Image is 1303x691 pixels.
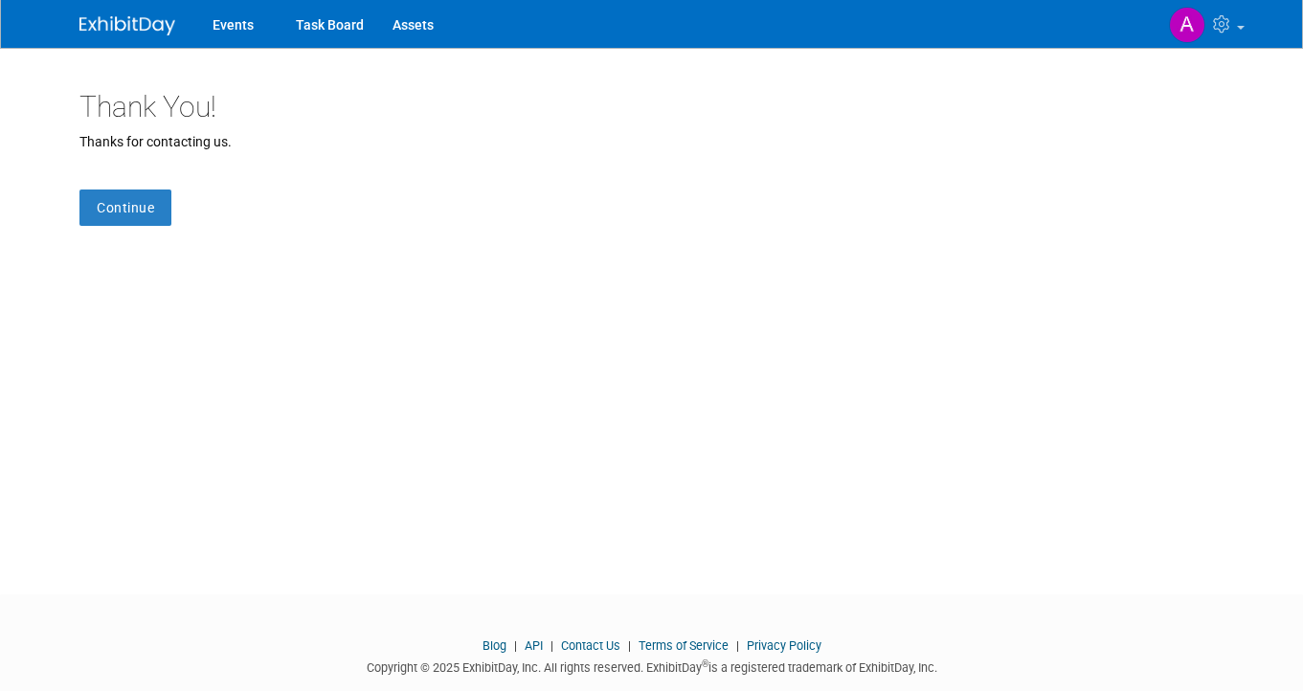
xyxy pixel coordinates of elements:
[509,638,522,653] span: |
[79,189,171,226] a: Continue
[79,16,175,35] img: ExhibitDay
[525,638,543,653] a: API
[731,638,744,653] span: |
[79,91,1224,123] h2: Thank You!
[561,638,620,653] a: Contact Us
[79,132,1224,151] div: Thanks for contacting us.
[639,638,729,653] a: Terms of Service
[747,638,821,653] a: Privacy Policy
[1169,7,1205,43] img: Alexandra Horne
[483,638,506,653] a: Blog
[702,658,708,669] sup: ®
[623,638,636,653] span: |
[546,638,558,653] span: |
